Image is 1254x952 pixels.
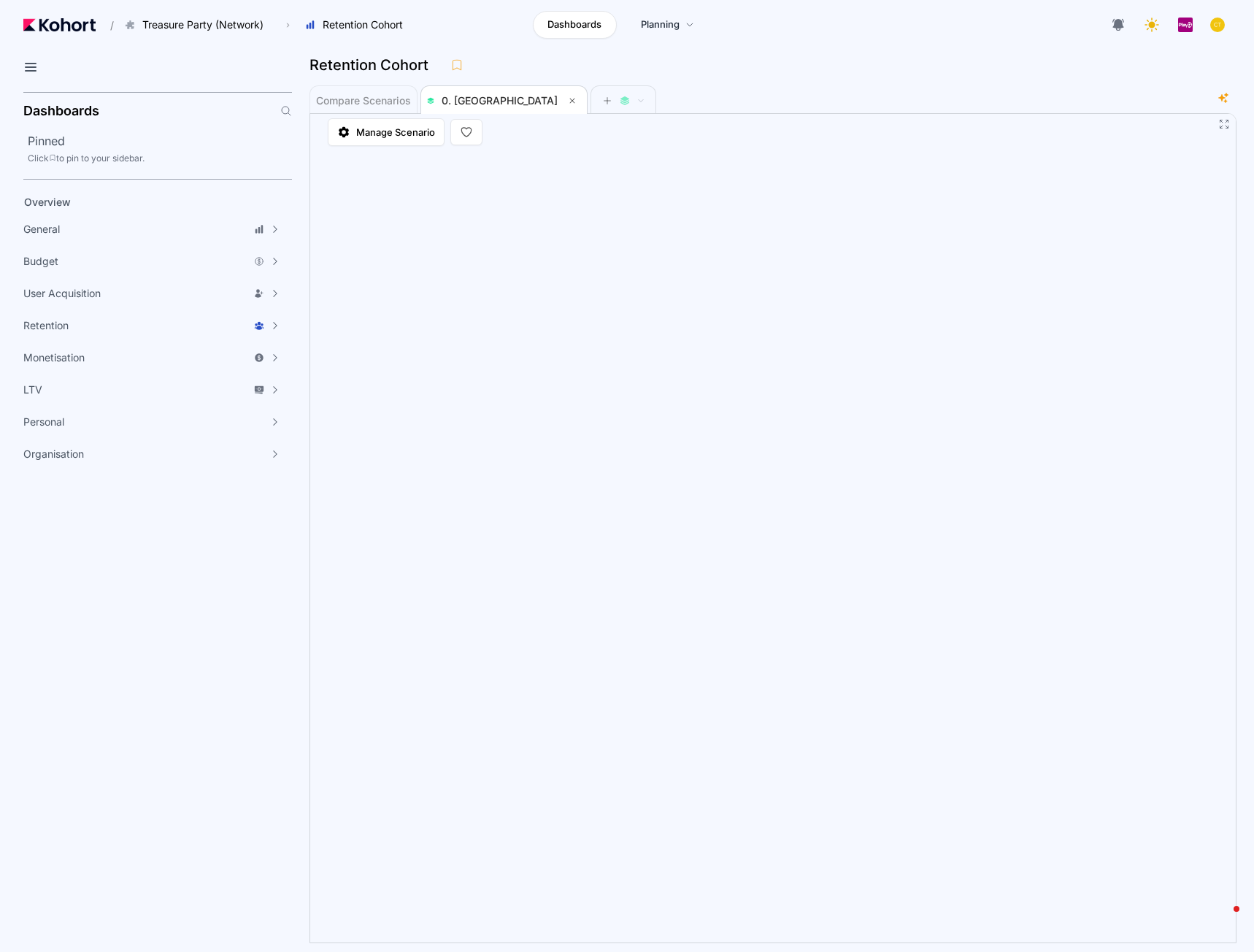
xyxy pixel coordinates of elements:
h2: Dashboards [23,104,99,118]
iframe: Intercom live chat [1204,902,1239,937]
a: Dashboards [533,11,617,39]
h2: Pinned [28,132,292,150]
img: Kohort logo [23,18,96,31]
a: Overview [19,191,267,213]
span: Treasure Party (Network) [142,18,264,32]
span: Retention [23,318,69,333]
button: Treasure Party (Network) [117,12,279,37]
div: Click to pin to your sidebar. [28,153,292,164]
span: Planning [641,18,680,32]
span: General [23,222,60,237]
span: Overview [24,196,71,208]
span: User Acquisition [23,286,101,301]
span: Monetisation [23,350,85,365]
span: Organisation [23,447,84,461]
button: Retention Cohort [297,12,418,37]
span: Compare Scenarios [316,96,411,106]
img: logo_PlayQ_20230721100321046856.png [1178,18,1193,32]
span: Personal [23,415,64,429]
a: Manage Scenario [328,118,445,146]
span: LTV [23,383,42,397]
span: Retention Cohort [323,18,403,32]
span: Manage Scenario [356,125,435,139]
span: Dashboards [547,18,601,32]
h3: Retention Cohort [309,58,437,72]
span: › [283,19,293,31]
span: Budget [23,254,58,269]
span: 0. [GEOGRAPHIC_DATA] [442,94,558,107]
span: / [99,18,114,33]
button: Fullscreen [1218,118,1230,130]
a: Planning [626,11,709,39]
